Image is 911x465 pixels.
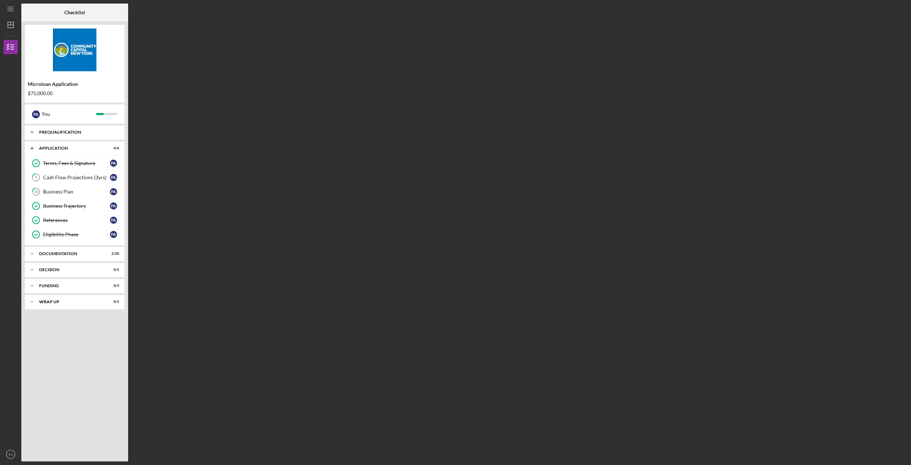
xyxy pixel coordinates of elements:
[4,447,18,461] button: PA
[32,110,40,118] div: P A
[28,170,121,185] a: 9Cash Flow Projections (3yrs)PA
[25,29,125,71] img: Product logo
[28,199,121,213] a: Business TrajectoryPA
[110,174,117,181] div: P A
[9,453,13,456] text: PA
[106,146,119,150] div: 4 / 6
[39,146,101,150] div: Application
[43,175,110,180] div: Cash Flow Projections (3yrs)
[43,189,110,195] div: Business Plan
[106,284,119,288] div: 0 / 3
[64,10,85,15] b: Checklist
[106,268,119,272] div: 0 / 1
[110,188,117,195] div: P A
[39,252,101,256] div: Documentation
[110,217,117,224] div: P A
[43,160,110,166] div: Terms, Fees & Signature
[43,232,110,237] div: Eligibility Phase
[110,160,117,167] div: P A
[28,227,121,242] a: Eligibility PhasePA
[110,202,117,210] div: P A
[35,175,37,180] tspan: 9
[106,252,119,256] div: 2 / 20
[39,300,101,304] div: Wrap up
[110,231,117,238] div: P A
[39,268,101,272] div: Decision
[42,108,96,120] div: You
[34,190,38,194] tspan: 10
[28,81,122,87] div: Microloan Application
[28,213,121,227] a: ReferencesPA
[39,284,101,288] div: Funding
[43,217,110,223] div: References
[28,185,121,199] a: 10Business PlanPA
[43,203,110,209] div: Business Trajectory
[39,130,116,134] div: Prequalification
[28,156,121,170] a: Terms, Fees & SignaturePA
[28,91,122,96] div: $75,000.00
[106,300,119,304] div: 0 / 2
